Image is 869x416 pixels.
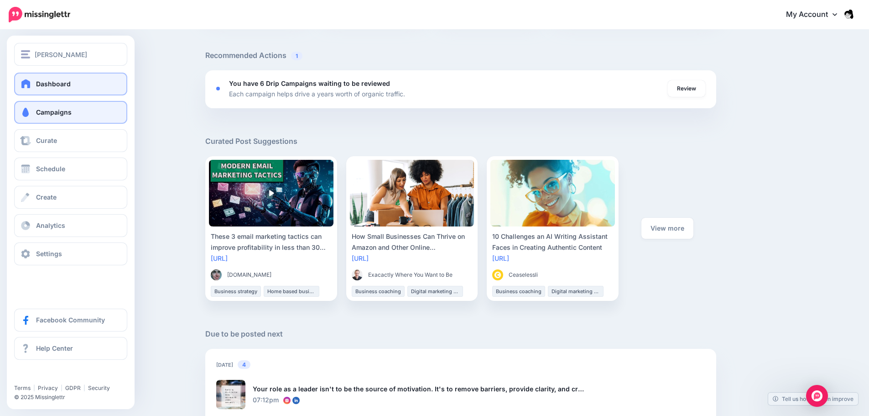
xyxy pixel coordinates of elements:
[492,269,503,280] img: MQSJWLHJCKXV2AQVWKGQBXABK9I9LYSZ_thumb.gif
[352,254,369,262] a: [URL]
[227,270,271,279] span: [DOMAIN_NAME]
[14,309,127,332] a: Facebook Community
[36,250,62,258] span: Settings
[14,158,127,180] a: Schedule
[14,43,127,66] button: [PERSON_NAME]
[492,231,613,253] div: 10 Challenges an AI Writing Assistant Faces in Creating Authentic Content
[14,186,127,209] a: Create
[253,384,587,395] div: Your role as a leader isn't to be the source of motivation. It's to remove barriers, provide clar...
[35,49,87,60] span: [PERSON_NAME]
[36,108,72,116] span: Campaigns
[205,50,716,61] h5: Recommended Actions
[14,101,127,124] a: Campaigns
[292,397,300,404] img: linkedin-square.png
[211,269,222,280] img: 53533197_358021295045294_6740573755115831296_n-bsa87036_thumb.jpg
[21,50,30,58] img: menu.png
[36,137,57,144] span: Curate
[229,89,405,99] p: Each campaign helps drive a years worth of organic traffic.
[668,80,705,97] a: Review
[283,397,291,404] img: instagram-square.png
[14,242,127,265] a: Settings
[65,384,81,391] a: GDPR
[368,270,453,279] span: Exacactly Where You Want to Be
[36,344,73,352] span: Help Center
[61,384,62,391] span: |
[548,286,604,297] li: Digital marketing strategy
[291,52,302,60] span: 1
[14,393,133,402] li: © 2025 Missinglettr
[777,4,855,26] a: My Account
[205,328,716,340] h5: Due to be posted next
[38,384,58,391] a: Privacy
[9,7,70,22] img: Missinglettr
[352,231,473,253] div: How Small Businesses Can Thrive on Amazon and Other Online Marketplaces in [DATE]
[211,231,332,253] div: These 3 email marketing tactics can improve profitability in less than 30 days
[768,393,858,405] a: Tell us how we can improve
[205,136,716,147] h5: Curated Post Suggestions
[36,80,71,88] span: Dashboard
[14,129,127,152] a: Curate
[806,385,828,407] div: Open Intercom Messenger
[264,286,319,297] li: Home based business
[83,384,85,391] span: |
[14,337,127,360] a: Help Center
[36,221,65,229] span: Analytics
[352,286,405,297] li: Business coaching
[14,371,83,380] iframe: Twitter Follow Button
[14,384,31,391] a: Terms
[238,360,250,369] span: 4
[36,165,65,173] span: Schedule
[33,384,35,391] span: |
[211,254,228,262] a: [URL]
[641,218,693,239] a: View more
[14,214,127,237] a: Analytics
[36,193,57,201] span: Create
[229,79,390,87] b: You have 6 Drip Campaigns waiting to be reviewed
[265,187,277,200] img: play-circle-overlay.png
[253,396,279,404] span: 07:12pm
[211,286,261,297] li: Business strategy
[36,316,105,324] span: Facebook Community
[216,361,705,369] h5: [DATE]
[14,73,127,95] a: Dashboard
[509,270,538,279] span: Ceaselessli
[407,286,463,297] li: Digital marketing strategy
[216,87,220,90] div: <div class='status-dot small red margin-right'></div>Error
[88,384,110,391] a: Security
[492,254,509,262] a: [URL]
[492,286,545,297] li: Business coaching
[352,269,363,280] img: 61762406_414633959090486_4200527562230726656_o-bsa86369_thumb.jpg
